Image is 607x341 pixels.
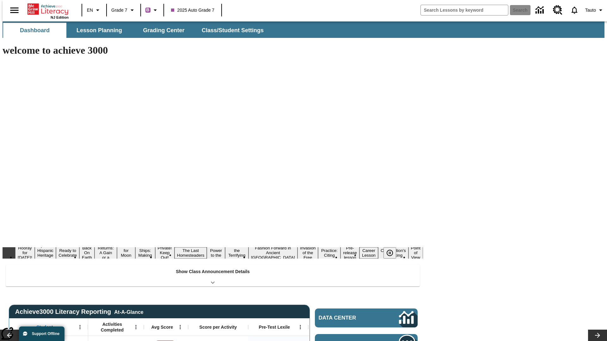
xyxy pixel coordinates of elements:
[197,23,269,38] button: Class/Student Settings
[51,15,69,19] span: NJ Edition
[532,2,549,19] a: Data Center
[3,45,423,56] h1: welcome to achieve 3000
[28,2,69,19] div: Home
[95,240,117,266] button: Slide 5 Free Returns: A Gain or a Drain?
[319,315,378,321] span: Data Center
[109,4,138,16] button: Grade: Grade 7, Select a grade
[176,268,250,275] p: Show Class Announcement Details
[56,242,79,263] button: Slide 3 Get Ready to Celebrate Juneteenth!
[151,324,173,330] span: Avg Score
[259,324,290,330] span: Pre-Test Lexile
[91,321,133,333] span: Activities Completed
[3,5,92,11] body: Maximum 600 characters Press Escape to exit toolbar Press Alt + F10 to reach toolbar
[36,324,53,330] span: Student
[199,324,237,330] span: Score per Activity
[5,1,24,20] button: Open side menu
[359,247,378,259] button: Slide 16 Career Lesson
[175,322,185,332] button: Open Menu
[297,240,318,266] button: Slide 13 The Invasion of the Free CD
[15,245,35,261] button: Slide 1 Hooray for Constitution Day!
[19,326,64,341] button: Support Offline
[318,242,340,263] button: Slide 14 Mixed Practice: Citing Evidence
[3,21,604,38] div: SubNavbar
[421,5,508,15] input: search field
[132,23,195,38] button: Grading Center
[340,245,359,261] button: Slide 15 Pre-release lesson
[15,308,144,315] span: Achieve3000 Literacy Reporting
[566,2,583,18] a: Notifications
[84,4,104,16] button: Language: EN, Select a language
[155,245,175,261] button: Slide 8 Private! Keep Out!
[549,2,566,19] a: Resource Center, Will open in new tab
[583,4,607,16] button: Profile/Settings
[207,242,225,263] button: Slide 10 Solar Power to the People
[248,245,297,261] button: Slide 12 Fashion Forward in Ancient Rome
[3,23,66,38] button: Dashboard
[378,242,408,263] button: Slide 17 The Constitution's Balancing Act
[32,332,59,336] span: Support Offline
[68,23,131,38] button: Lesson Planning
[117,242,135,263] button: Slide 6 Time for Moon Rules?
[35,242,56,263] button: Slide 2 ¡Viva Hispanic Heritage Month!
[175,247,207,259] button: Slide 9 The Last Homesteaders
[585,7,596,14] span: Tauto
[131,322,141,332] button: Open Menu
[87,7,93,14] span: EN
[111,7,127,14] span: Grade 7
[383,247,402,259] div: Pause
[171,7,215,14] span: 2025 Auto Grade 7
[28,3,69,15] a: Home
[75,322,85,332] button: Open Menu
[408,245,423,261] button: Slide 18 Point of View
[296,322,305,332] button: Open Menu
[315,308,418,327] a: Data Center
[114,308,143,315] div: At-A-Glance
[143,4,162,16] button: Boost Class color is purple. Change class color
[383,247,396,259] button: Pause
[135,242,155,263] button: Slide 7 Cruise Ships: Making Waves
[225,242,248,263] button: Slide 11 Attack of the Terrifying Tomatoes
[588,330,607,341] button: Lesson carousel, Next
[146,6,150,14] span: B
[79,245,95,261] button: Slide 4 Back On Earth
[3,23,269,38] div: SubNavbar
[6,265,420,286] div: Show Class Announcement Details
